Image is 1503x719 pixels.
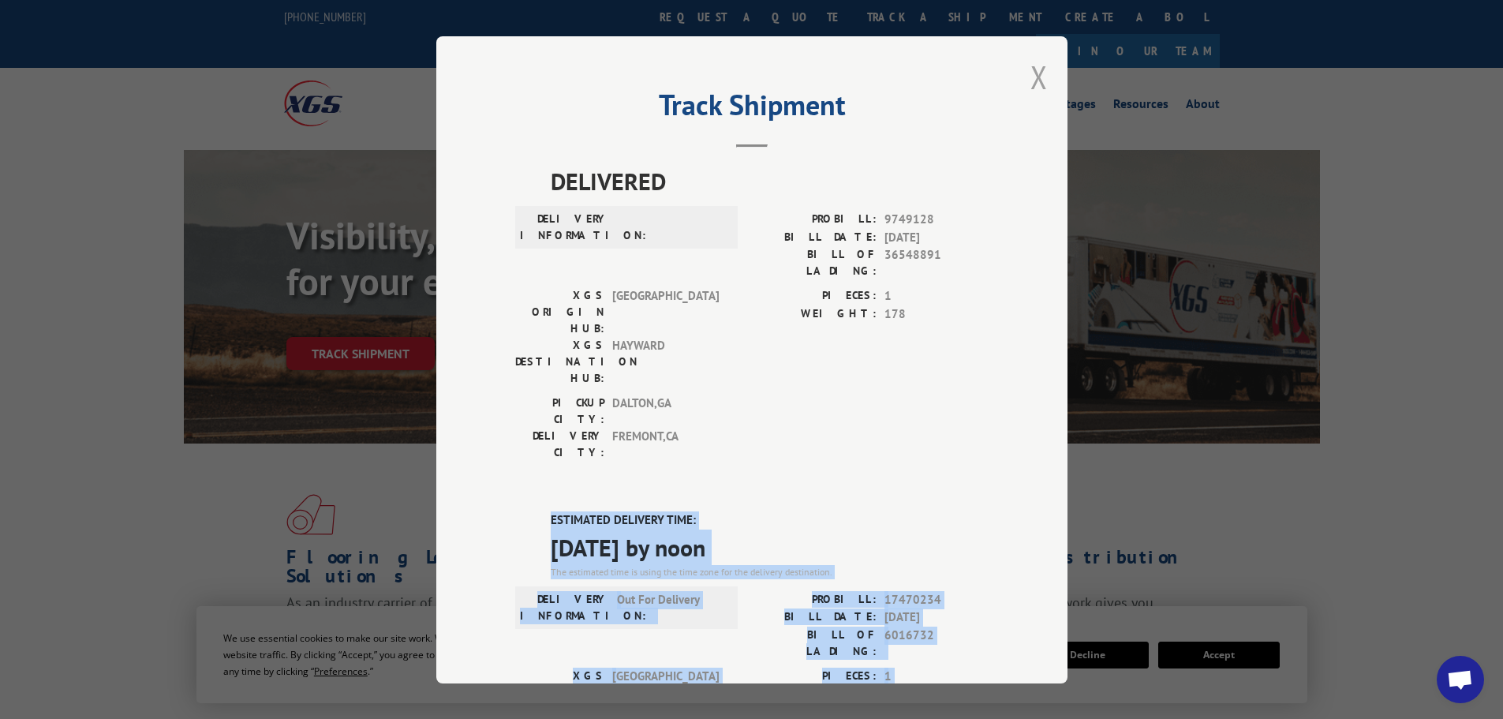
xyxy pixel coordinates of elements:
span: [GEOGRAPHIC_DATA] [612,287,719,337]
span: 1 [884,667,989,685]
label: WEIGHT: [752,305,877,323]
label: PIECES: [752,287,877,305]
label: PIECES: [752,667,877,685]
span: 178 [884,305,989,323]
label: XGS ORIGIN HUB: [515,667,604,717]
label: BILL DATE: [752,228,877,246]
span: 36548891 [884,246,989,279]
label: PROBILL: [752,590,877,609]
span: [DATE] [884,228,989,246]
label: BILL DATE: [752,609,877,627]
label: PROBILL: [752,211,877,229]
span: 17470234 [884,590,989,609]
span: FREMONT , CA [612,428,719,461]
label: PICKUP CITY: [515,395,604,428]
label: DELIVERY INFORMATION: [520,590,609,624]
label: XGS DESTINATION HUB: [515,337,604,387]
button: Close modal [1030,56,1048,98]
span: 1 [884,287,989,305]
span: [GEOGRAPHIC_DATA] [612,667,719,717]
span: 6016732 [884,626,989,659]
label: ESTIMATED DELIVERY TIME: [551,511,989,530]
span: [DATE] by noon [551,529,989,564]
label: DELIVERY CITY: [515,428,604,461]
div: The estimated time is using the time zone for the delivery destination. [551,564,989,579]
div: Open chat [1437,656,1484,703]
label: DELIVERY INFORMATION: [520,211,609,244]
span: [DATE] [884,609,989,627]
label: BILL OF LADING: [752,626,877,659]
span: Out For Delivery [617,590,723,624]
span: 9749128 [884,211,989,229]
label: XGS ORIGIN HUB: [515,287,604,337]
span: DELIVERED [551,163,989,199]
label: BILL OF LADING: [752,246,877,279]
span: HAYWARD [612,337,719,387]
span: DALTON , GA [612,395,719,428]
h2: Track Shipment [515,94,989,124]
